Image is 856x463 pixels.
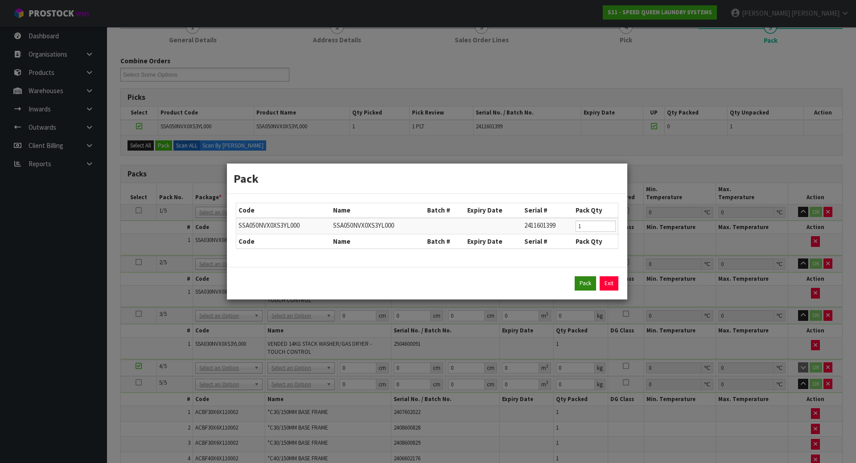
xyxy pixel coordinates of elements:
button: Pack [575,276,596,291]
th: Batch # [425,203,465,217]
th: Code [236,203,331,217]
th: Serial # [522,234,573,248]
th: Name [331,234,425,248]
th: Batch # [425,234,465,248]
h3: Pack [234,170,621,187]
th: Expiry Date [465,203,522,217]
span: SSA050NVX0XS3YL000 [239,221,300,229]
th: Serial # [522,203,573,217]
th: Pack Qty [573,203,618,217]
span: SSA050NVX0XS3YL000 [333,221,394,229]
th: Expiry Date [465,234,522,248]
span: 2411601399 [524,221,556,229]
a: Exit [600,276,618,291]
th: Name [331,203,425,217]
th: Code [236,234,331,248]
th: Pack Qty [573,234,618,248]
